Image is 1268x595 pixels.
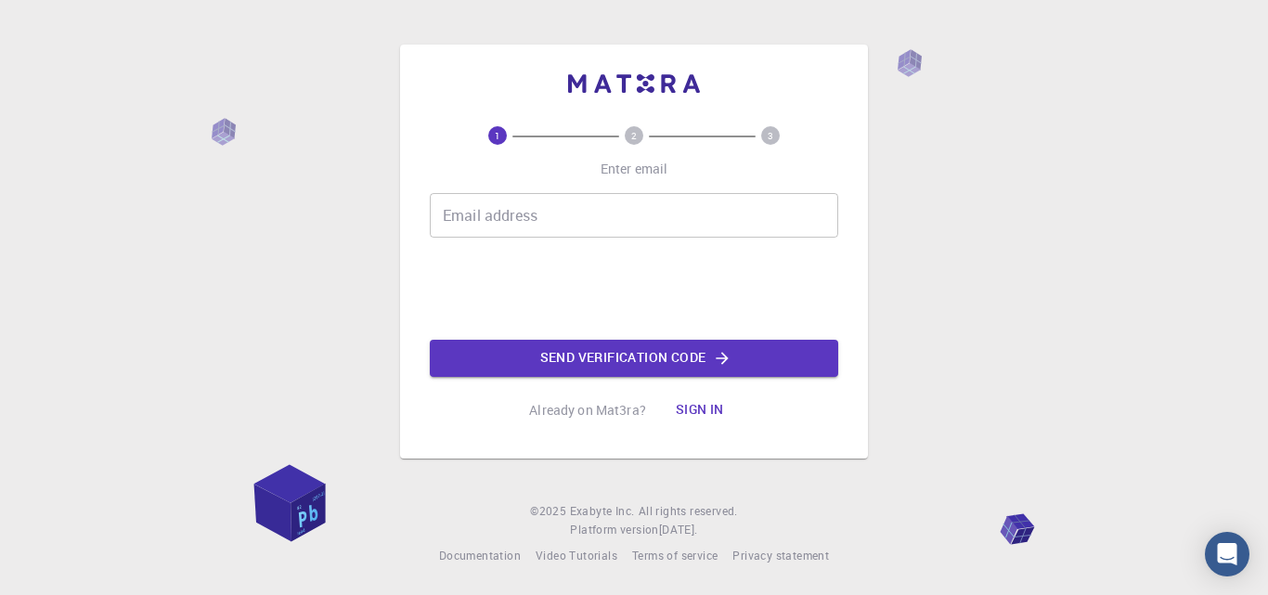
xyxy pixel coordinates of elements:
[632,548,718,563] span: Terms of service
[732,548,829,563] span: Privacy statement
[639,502,738,521] span: All rights reserved.
[632,547,718,565] a: Terms of service
[439,547,521,565] a: Documentation
[495,129,500,142] text: 1
[536,547,617,565] a: Video Tutorials
[536,548,617,563] span: Video Tutorials
[732,547,829,565] a: Privacy statement
[493,252,775,325] iframe: reCAPTCHA
[430,340,838,377] button: Send verification code
[529,401,646,420] p: Already on Mat3ra?
[570,521,658,539] span: Platform version
[1205,532,1249,576] div: Open Intercom Messenger
[570,503,635,518] span: Exabyte Inc.
[601,160,668,178] p: Enter email
[659,521,698,539] a: [DATE].
[631,129,637,142] text: 2
[570,502,635,521] a: Exabyte Inc.
[768,129,773,142] text: 3
[659,522,698,537] span: [DATE] .
[439,548,521,563] span: Documentation
[661,392,739,429] button: Sign in
[530,502,569,521] span: © 2025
